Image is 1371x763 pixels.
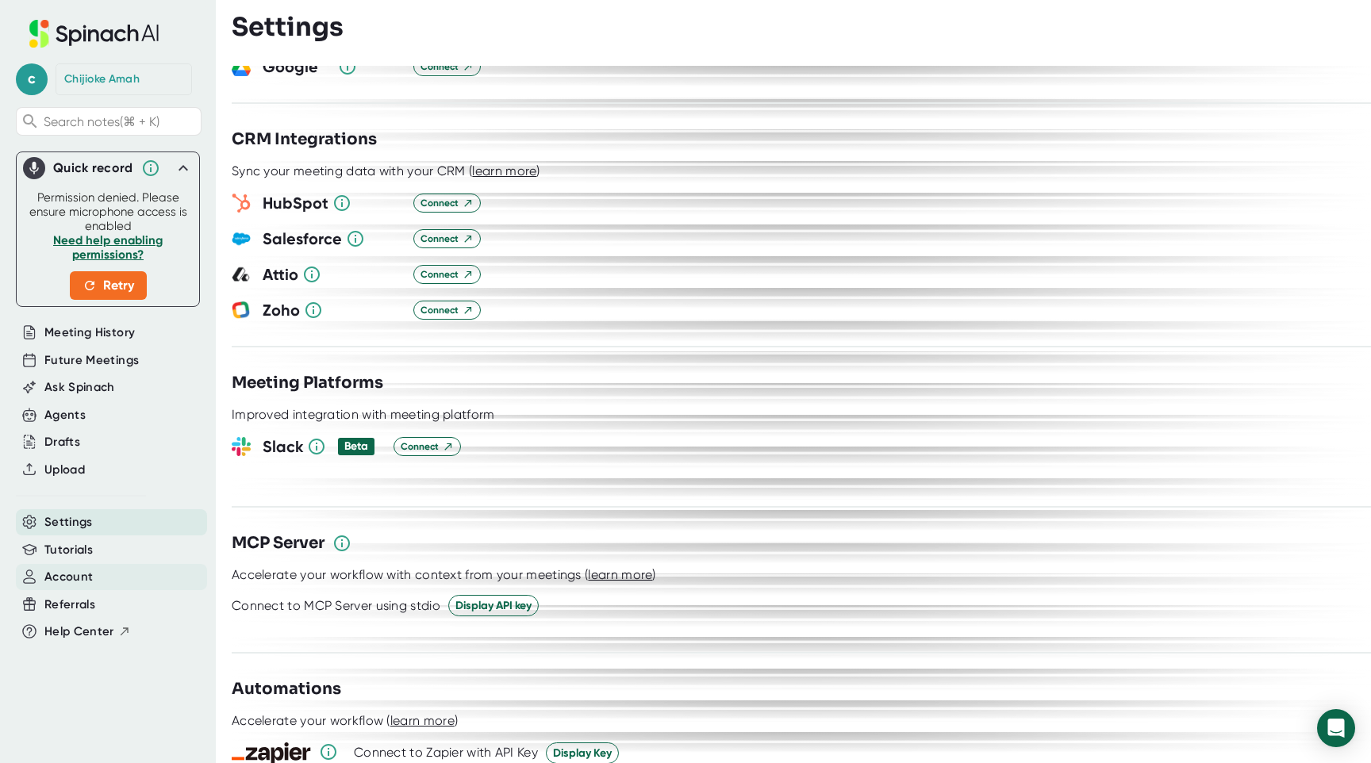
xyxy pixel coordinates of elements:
button: Meeting History [44,324,135,342]
span: learn more [390,713,455,728]
h3: Automations [232,677,341,701]
div: Sync your meeting data with your CRM ( ) [232,163,540,179]
button: Retry [70,271,147,300]
button: Agents [44,406,86,424]
h3: Attio [263,263,401,286]
button: Ask Spinach [44,378,115,397]
button: Referrals [44,596,95,614]
div: Quick record [53,160,133,176]
h3: Slack [263,435,382,458]
span: learn more [588,567,652,582]
span: Connect [421,303,474,317]
h3: Zoho [263,298,401,322]
h3: HubSpot [263,191,401,215]
span: Connect [421,59,474,74]
span: c [16,63,48,95]
button: Settings [44,513,93,531]
button: Future Meetings [44,351,139,370]
img: 5H9lqcfvy4PBuAAAAAElFTkSuQmCC [232,265,251,284]
span: Display API key [455,597,532,614]
button: Connect [413,229,481,248]
button: Connect [413,301,481,320]
div: Permission denied. Please ensure microphone access is enabled [26,190,190,300]
button: Connect [413,194,481,213]
h3: MCP Server [232,531,325,555]
div: Accelerate your workflow ( ) [232,713,458,729]
img: XXOiC45XAAAAJXRFWHRkYXRlOmNyZWF0ZQAyMDIyLTExLTA1VDAyOjM0OjA1KzAwOjAwSH2V7QAAACV0RVh0ZGF0ZTptb2RpZ... [232,57,251,76]
button: Drafts [44,433,80,451]
div: Open Intercom Messenger [1317,709,1355,747]
button: Connect [413,57,481,76]
span: Display Key [553,745,612,761]
div: Connect to MCP Server using stdio [232,598,440,614]
h3: Settings [232,12,344,42]
span: Retry [83,276,134,295]
span: learn more [472,163,536,178]
h3: CRM Integrations [232,128,377,151]
img: gYkAAAAABJRU5ErkJggg== [232,229,251,248]
div: Quick record [23,152,193,184]
h3: Google [263,55,326,79]
button: Account [44,568,93,586]
div: Accelerate your workflow with context from your meetings ( ) [232,567,656,583]
div: Connect to Zapier with API Key [354,745,538,761]
button: Display API key [448,595,539,616]
span: Connect [421,196,474,210]
div: Beta [344,439,368,454]
div: Improved integration with meeting platform [232,407,495,423]
a: Need help enabling permissions? [53,233,163,262]
img: 1I1G5n7jxf+A3Uo+NKs5bAAAAAElFTkSuQmCC [232,301,251,320]
span: Connect [401,439,454,454]
button: Tutorials [44,541,93,559]
h3: Salesforce [263,227,401,251]
span: Connect [421,267,474,282]
button: Connect [394,437,461,456]
span: Connect [421,232,474,246]
div: Chijioke Amah [64,72,140,86]
button: Help Center [44,623,131,641]
button: Connect [413,265,481,284]
span: Search notes (⌘ + K) [44,114,159,129]
h3: Meeting Platforms [232,371,383,395]
span: Help Center [44,623,114,641]
button: Upload [44,461,85,479]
